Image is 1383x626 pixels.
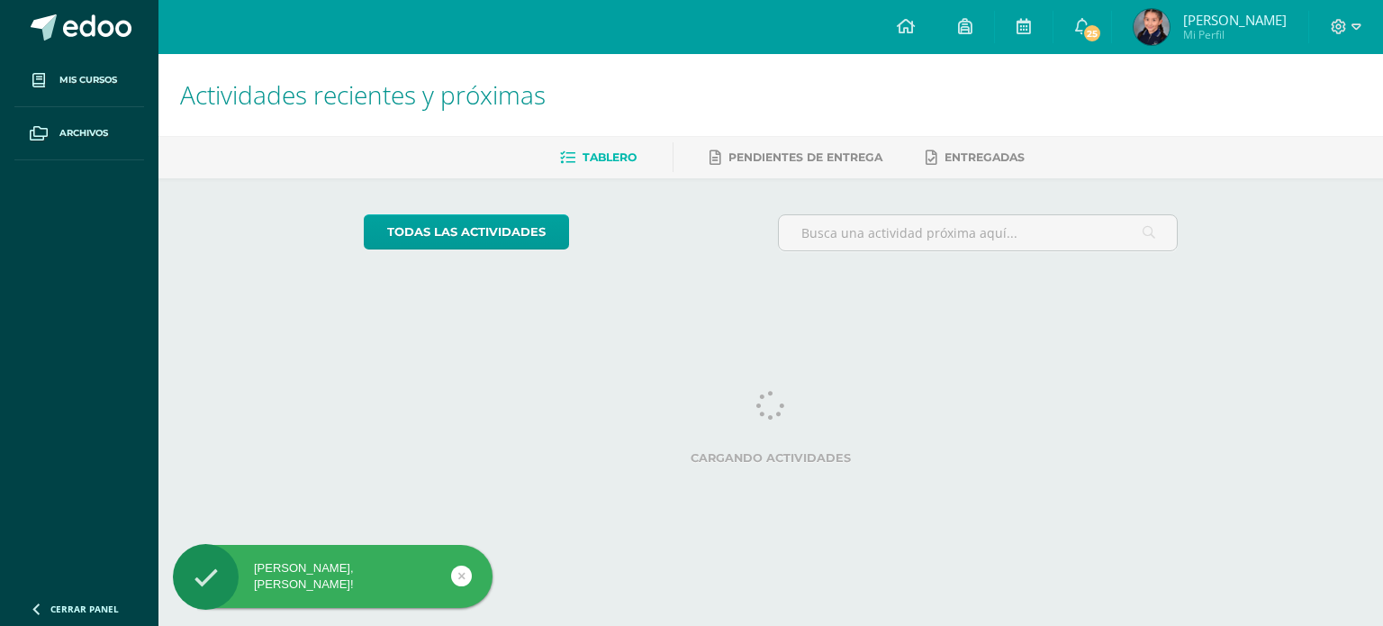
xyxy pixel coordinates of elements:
a: todas las Actividades [364,214,569,249]
span: Mis cursos [59,73,117,87]
span: Mi Perfil [1183,27,1287,42]
a: Entregadas [926,143,1025,172]
input: Busca una actividad próxima aquí... [779,215,1178,250]
span: Cerrar panel [50,603,119,615]
span: [PERSON_NAME] [1183,11,1287,29]
a: Tablero [560,143,637,172]
label: Cargando actividades [364,451,1179,465]
span: Archivos [59,126,108,141]
div: [PERSON_NAME], [PERSON_NAME]! [173,560,493,593]
a: Mis cursos [14,54,144,107]
span: 25 [1082,23,1102,43]
span: Actividades recientes y próximas [180,77,546,112]
span: Pendientes de entrega [728,150,882,164]
img: df5905326121b1c6ffbc3431b72e7997.png [1134,9,1170,45]
span: Entregadas [945,150,1025,164]
a: Archivos [14,107,144,160]
span: Tablero [583,150,637,164]
a: Pendientes de entrega [710,143,882,172]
